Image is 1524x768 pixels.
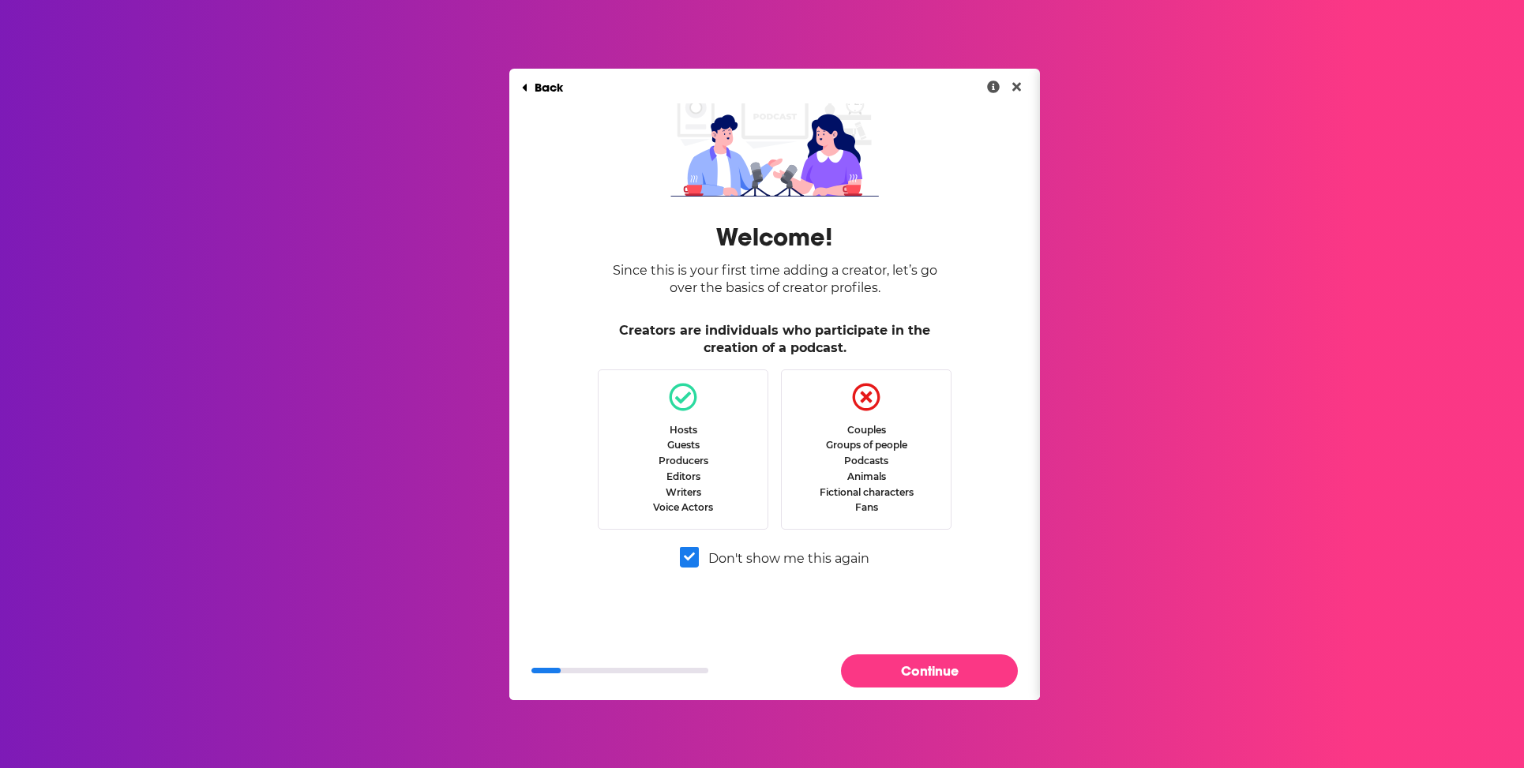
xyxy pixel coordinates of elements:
[847,424,886,436] div: Couples
[981,77,1006,97] button: Show More Information
[598,262,952,297] h2: Since this is your first time adding a creator, let’s go over the basics of creator profiles.
[1006,77,1027,97] button: Close
[847,470,886,482] div: Animals
[598,322,952,357] h3: Creators are individuals who participate in the creation of a podcast.
[826,439,907,451] div: Groups of people
[820,486,914,498] div: Fictional characters
[659,455,708,466] div: Producers
[666,470,700,482] div: Editors
[653,501,713,513] div: Voice Actors
[708,551,869,566] span: Don't show me this again
[716,222,833,253] h1: Welcome!
[667,439,700,451] div: Guests
[844,455,888,466] div: Podcasts
[666,486,701,498] div: Writers
[855,501,878,513] div: Fans
[841,654,1018,687] button: Continue
[509,72,576,103] button: Back
[670,424,697,436] div: Hosts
